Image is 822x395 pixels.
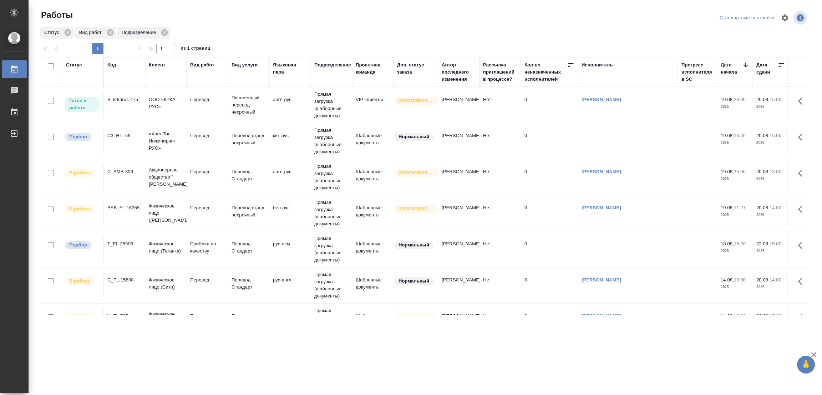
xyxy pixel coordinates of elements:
p: 13:00 [770,169,781,174]
p: Физическое лицо (Сити) [149,276,183,291]
a: [PERSON_NAME] [582,97,621,102]
button: Здесь прячутся важные кнопки [794,92,811,110]
a: [PERSON_NAME] [582,205,621,210]
td: Нет [479,165,521,190]
p: Перевод Стандарт [232,168,266,182]
div: C3_HTI-59 [107,132,142,139]
p: 14:00 [770,277,781,282]
p: Физическое лицо ([PERSON_NAME]) [149,202,183,224]
div: Дата начала [721,61,742,76]
div: BAB_FL-16355 [107,204,142,211]
p: В работе [69,277,90,285]
td: 0 [521,237,578,262]
p: 11:27 [734,205,746,210]
span: Работы [39,9,73,21]
div: Исполнитель выполняет работу [64,276,100,286]
div: Автор последнего изменения [442,61,476,83]
td: [PERSON_NAME] [438,129,479,154]
td: рус-англ [269,273,311,298]
p: Нормальный [399,133,429,140]
td: бел-рус [269,201,311,226]
p: 16:46 [734,133,746,138]
p: Нормальный [399,241,429,249]
p: 13:00 [734,277,746,282]
td: англ-рус [269,165,311,190]
div: Клиент [149,61,165,69]
span: Настроить таблицу [776,9,793,26]
td: VIP клиенты [352,92,394,117]
p: [DEMOGRAPHIC_DATA] [399,205,434,212]
p: 15:00 [770,241,781,246]
td: Шаблонные документы [352,201,394,226]
div: C_FL-15808 [107,276,142,284]
p: Перевод Стандарт [232,312,266,327]
td: Прямая загрузка (шаблонные документы) [311,87,352,123]
p: 20.08, [756,313,770,319]
p: 20.08, [756,205,770,210]
div: Дата сдачи [756,61,778,76]
td: рус-нем [269,237,311,262]
td: [PERSON_NAME] [438,165,479,190]
button: Здесь прячутся важные кнопки [794,273,811,290]
td: Шаблонные документы [352,129,394,154]
td: кит-рус [269,129,311,154]
span: 🙏 [800,357,812,372]
div: Проектная команда [356,61,390,76]
p: Перевод Стандарт [232,276,266,291]
p: Перевод станд. несрочный [232,132,266,146]
p: Акционерное общество " [PERSON_NAME]... [149,166,183,188]
p: Перевод [190,96,224,103]
td: Прямая загрузка (шаблонные документы) [311,304,352,339]
p: Приёмка по качеству [190,240,224,255]
div: Вид работ [75,27,116,39]
p: 20.08, [756,97,770,102]
p: 15:20 [734,241,746,246]
p: 2025 [756,211,785,219]
p: 14.08, [721,277,734,282]
div: S_krkarus-475 [107,96,142,103]
p: 19.08, [721,97,734,102]
div: T_FL-25906 [107,240,142,247]
p: 2025 [756,175,785,182]
td: [PERSON_NAME] [438,273,479,298]
p: Физическое лицо (Таганка) [149,240,183,255]
p: 2025 [721,175,749,182]
p: 10:31 [734,313,746,319]
div: Языковая пара [273,61,307,76]
p: 20.08, [756,133,770,138]
div: split button [718,12,776,24]
p: Перевод [190,312,224,320]
p: Нормальный [399,277,429,285]
p: В работе [69,205,90,212]
a: [PERSON_NAME] [582,277,621,282]
p: 19.08, [721,133,734,138]
td: Прямая загрузка (шаблонные документы) [311,123,352,159]
div: Доп. статус заказа [397,61,435,76]
div: Подразделение [117,27,170,39]
button: 🙏 [797,356,815,374]
p: [DEMOGRAPHIC_DATA] [399,169,434,176]
p: 20.08, [756,169,770,174]
p: [DEMOGRAPHIC_DATA] [399,97,434,104]
p: Статус [44,29,62,36]
p: ООО «КРКА-РУС» [149,96,183,110]
p: Перевод [190,168,224,175]
p: 22.08, [756,241,770,246]
p: Подбор [69,241,87,249]
p: 2025 [721,247,749,255]
p: Подразделение [122,29,158,36]
button: Здесь прячутся важные кнопки [794,165,811,182]
td: 0 [521,165,578,190]
td: Шаблонные документы [352,237,394,262]
td: Нет [479,201,521,226]
p: Перевод [190,276,224,284]
span: из 1 страниц [181,44,210,54]
td: Прямая загрузка (шаблонные документы) [311,231,352,267]
td: англ-рус [269,92,311,117]
p: Физическое лицо (Входящие) [149,311,183,332]
p: Готов к работе [69,97,95,111]
p: 15:06 [734,169,746,174]
div: Вид работ [190,61,214,69]
td: 0 [521,273,578,298]
p: 2025 [756,139,785,146]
